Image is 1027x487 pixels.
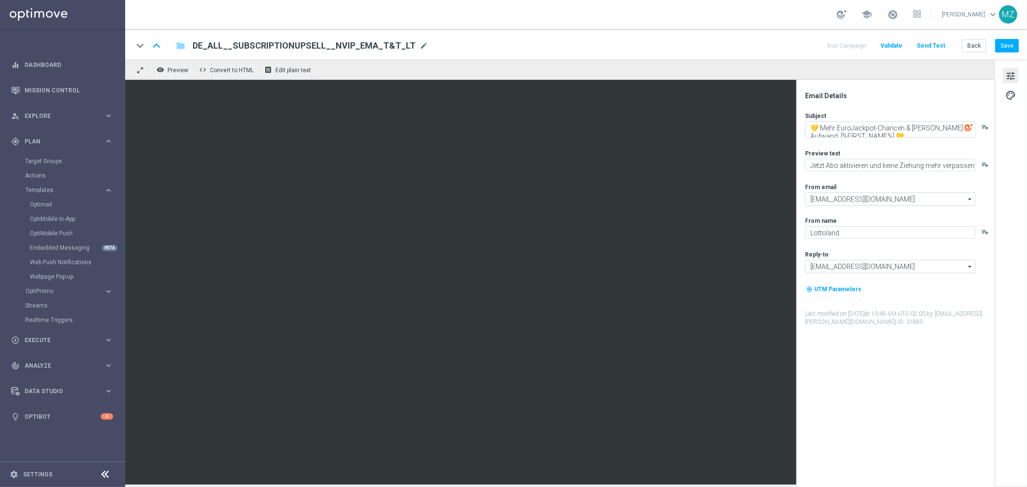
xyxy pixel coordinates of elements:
button: palette [1003,87,1018,103]
i: keyboard_arrow_right [104,361,113,370]
div: Email Details [805,91,994,100]
a: Settings [23,472,52,477]
div: Execute [11,336,104,345]
button: Send Test [915,39,947,52]
span: school [861,9,872,20]
a: Web Push Notifications [30,258,100,266]
button: Back [962,39,986,52]
label: From name [805,217,837,225]
div: Templates keyboard_arrow_right [25,186,114,194]
div: Data Studio [11,387,104,396]
label: Reply-to [805,251,829,258]
span: code [199,66,207,74]
span: | ID: 31889 [895,319,923,325]
div: OptiMobile In-App [30,212,124,226]
div: Dashboard [11,52,113,77]
i: my_location [806,286,813,293]
div: OptiMobile Push [30,226,124,241]
div: Target Groups [25,154,124,168]
a: Optimail [30,201,100,208]
i: keyboard_arrow_right [104,137,113,146]
i: track_changes [11,361,20,370]
div: BETA [102,245,117,251]
i: arrow_drop_down [965,260,975,273]
button: playlist_add [981,228,989,236]
i: settings [10,470,18,479]
span: Execute [25,337,104,343]
div: Templates [26,187,104,193]
a: Dashboard [25,52,113,77]
i: keyboard_arrow_right [104,111,113,120]
div: person_search Explore keyboard_arrow_right [11,112,114,120]
span: tune [1005,70,1016,82]
div: Web Push Notifications [30,255,124,269]
a: [PERSON_NAME]keyboard_arrow_down [941,7,999,22]
img: optiGenie.svg [964,123,973,132]
a: Mission Control [25,77,113,103]
button: equalizer Dashboard [11,61,114,69]
button: my_location UTM Parameters [805,284,862,295]
span: Analyze [25,363,104,369]
span: Validate [881,42,902,49]
span: keyboard_arrow_down [988,9,998,20]
span: OptiPromo [26,288,94,294]
i: gps_fixed [11,137,20,146]
label: From email [805,183,836,191]
span: Plan [25,139,104,144]
button: play_circle_outline Execute keyboard_arrow_right [11,336,114,344]
span: Edit plain text [275,67,311,74]
div: Webpage Pop-up [30,269,124,284]
span: Convert to HTML [210,67,254,74]
div: Realtime Triggers [25,313,124,327]
a: Streams [25,302,100,309]
button: track_changes Analyze keyboard_arrow_right [11,362,114,370]
button: gps_fixed Plan keyboard_arrow_right [11,138,114,145]
div: Actions [25,168,124,183]
label: Last modified on [DATE] at 10:48 AM UTC-02:00 by [EMAIL_ADDRESS][PERSON_NAME][DOMAIN_NAME] [805,310,994,326]
a: Embedded Messaging [30,244,100,252]
button: playlist_add [981,123,989,131]
label: Subject [805,112,826,120]
div: Optimail [30,197,124,212]
div: Streams [25,298,124,313]
button: receipt Edit plain text [262,64,315,76]
div: Plan [11,137,104,146]
i: remove_red_eye [156,66,164,74]
span: palette [1005,89,1016,102]
i: person_search [11,112,20,120]
div: Analyze [11,361,104,370]
span: mode_edit [419,41,428,50]
a: Webpage Pop-up [30,273,100,281]
input: Select [805,192,975,206]
button: OptiPromo keyboard_arrow_right [25,287,114,295]
a: Target Groups [25,157,100,165]
div: MZ [999,5,1017,24]
i: arrow_drop_down [965,193,975,205]
button: code Convert to HTML [196,64,258,76]
button: playlist_add [981,161,989,168]
a: Realtime Triggers [25,316,100,324]
div: 6 [101,413,113,420]
button: Save [995,39,1019,52]
a: Optibot [25,404,101,429]
div: Mission Control [11,87,114,94]
div: Templates [25,183,124,284]
i: receipt [264,66,272,74]
span: Templates [26,187,94,193]
span: Data Studio [25,388,104,394]
button: Validate [879,39,904,52]
a: Actions [25,172,100,179]
button: folder [175,38,186,53]
i: keyboard_arrow_right [104,287,113,296]
button: Data Studio keyboard_arrow_right [11,387,114,395]
i: keyboard_arrow_right [104,186,113,195]
button: lightbulb Optibot 6 [11,413,114,421]
div: Mission Control [11,77,113,103]
i: keyboard_arrow_right [104,386,113,396]
div: Embedded Messaging [30,241,124,255]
